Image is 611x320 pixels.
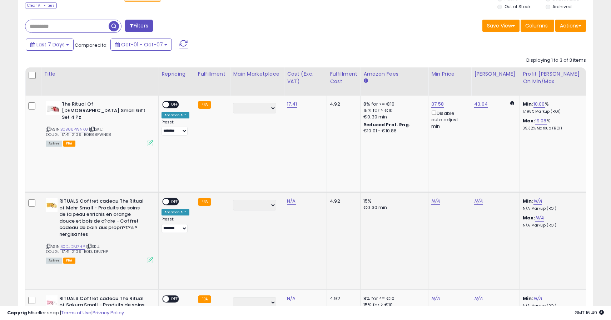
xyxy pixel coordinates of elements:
a: 10.00 [533,101,545,108]
button: Filters [125,20,153,32]
button: Save View [482,20,520,32]
div: Title [44,70,155,78]
b: RITUALS Coffret cadeau The Ritual of Mehr Small - Produits de soins de la peau enrichis en orange... [59,198,146,239]
p: N/A Markup (ROI) [523,304,582,309]
p: 39.32% Markup (ROI) [523,126,582,131]
span: FBA [63,141,75,147]
span: OFF [169,199,180,205]
a: 17.41 [287,101,297,108]
a: 37.58 [431,101,444,108]
div: €0.30 min [363,114,423,120]
label: Out of Stock [505,4,531,10]
div: Profit [PERSON_NAME] on Min/Max [523,70,585,85]
img: 31bjmszoTxL._SL40_.jpg [46,101,60,115]
b: Min: [523,101,533,107]
span: Last 7 Days [36,41,65,48]
div: Fulfillment [198,70,227,78]
div: Disable auto adjust min [431,109,466,130]
span: All listings currently available for purchase on Amazon [46,141,62,147]
label: Archived [552,4,572,10]
small: FBA [198,295,211,303]
div: 8% for <= €10 [363,295,423,302]
div: Preset: [162,120,189,136]
div: Fulfillment Cost [330,70,357,85]
button: Actions [555,20,586,32]
div: 4.92 [330,295,355,302]
strong: Copyright [7,309,33,316]
button: Columns [521,20,554,32]
div: 4.92 [330,198,355,204]
a: N/A [431,295,440,302]
p: N/A Markup (ROI) [523,223,582,228]
div: Repricing [162,70,192,78]
span: Compared to: [75,42,108,49]
div: Displaying 1 to 3 of 3 items [526,57,586,64]
a: N/A [533,198,542,205]
a: N/A [533,295,542,302]
div: 15% for > €10 [363,107,423,114]
span: Oct-01 - Oct-07 [121,41,163,48]
div: ASIN: [46,101,153,146]
span: 2025-10-15 16:49 GMT [575,309,604,316]
a: N/A [474,198,483,205]
span: FBA [63,258,75,264]
b: Min: [523,198,533,204]
th: CSV column name: cust_attr_1_Main Marketplace [230,67,284,96]
th: The percentage added to the cost of goods (COGS) that forms the calculator for Min & Max prices. [520,67,588,96]
div: Cost (Exc. VAT) [287,70,324,85]
a: B0DJDFJ7HP [60,244,85,250]
b: Reduced Prof. Rng. [363,122,410,128]
a: N/A [287,295,295,302]
div: Amazon AI * [162,209,189,215]
a: Privacy Policy [93,309,124,316]
div: 4.92 [330,101,355,107]
button: Oct-01 - Oct-07 [110,39,172,51]
div: €10.01 - €10.86 [363,128,423,134]
b: The Ritual Of [DEMOGRAPHIC_DATA] Small Gift Set 4 Pz [62,101,149,123]
span: | SKU: DOUGL_17.41_2109_B0DJDFJ7HP [46,244,108,254]
button: Last 7 Days [26,39,74,51]
div: ASIN: [46,198,153,263]
div: Min Price [431,70,468,78]
a: N/A [474,295,483,302]
a: Terms of Use [61,309,91,316]
div: % [523,118,582,131]
div: Clear All Filters [25,2,57,9]
img: 31GP+FXiijL._SL40_.jpg [46,198,58,212]
span: | SKU: DOUGL_17.41_2109_B0B88PWNK8 [46,126,111,137]
div: Amazon Fees [363,70,425,78]
div: 15% for > €10 [363,302,423,308]
a: 43.04 [474,101,488,108]
a: N/A [535,214,544,222]
a: 19.08 [535,117,547,125]
div: seller snap | | [7,310,124,316]
small: FBA [198,198,211,206]
div: Amazon AI * [162,112,189,118]
span: OFF [169,296,180,302]
b: Max: [523,214,535,221]
img: 31VwbJhQC4L._SL40_.jpg [46,295,58,310]
div: 15% [363,198,423,204]
div: [PERSON_NAME] [474,70,517,78]
small: Amazon Fees. [363,78,368,84]
div: Main Marketplace [233,70,281,78]
a: N/A [287,198,295,205]
small: FBA [198,101,211,109]
b: Max: [523,117,535,124]
div: % [523,101,582,114]
span: OFF [169,101,180,107]
i: Calculated using Dynamic Max Price. [510,101,514,106]
a: B0B88PWNK8 [60,126,88,132]
div: 8% for <= €10 [363,101,423,107]
div: Preset: [162,217,189,233]
p: N/A Markup (ROI) [523,206,582,211]
span: All listings currently available for purchase on Amazon [46,258,62,264]
span: Columns [525,22,548,29]
b: Min: [523,295,533,302]
p: 17.98% Markup (ROI) [523,109,582,114]
a: N/A [431,198,440,205]
div: €0.30 min [363,204,423,211]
